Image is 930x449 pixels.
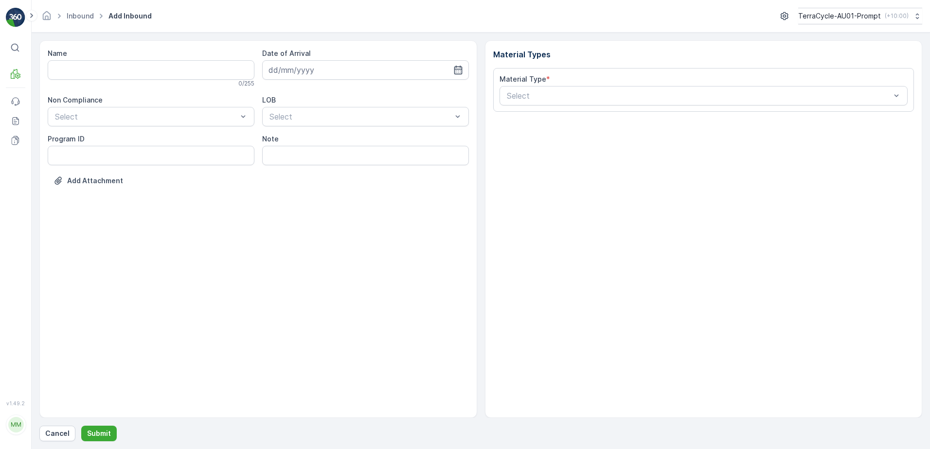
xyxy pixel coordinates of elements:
[6,408,25,441] button: MM
[262,135,279,143] label: Note
[493,49,914,60] p: Material Types
[67,176,123,186] p: Add Attachment
[798,11,881,21] p: TerraCycle-AU01-Prompt
[41,14,52,22] a: Homepage
[885,12,909,20] p: ( +10:00 )
[269,111,452,122] p: Select
[48,135,85,143] label: Program ID
[798,8,922,24] button: TerraCycle-AU01-Prompt(+10:00)
[87,429,111,438] p: Submit
[55,111,237,122] p: Select
[81,426,117,441] button: Submit
[6,8,25,27] img: logo
[48,49,67,57] label: Name
[48,96,103,104] label: Non Compliance
[107,11,154,21] span: Add Inbound
[48,173,129,189] button: Upload File
[39,426,75,441] button: Cancel
[238,80,254,87] p: 0 / 255
[45,429,70,438] p: Cancel
[507,90,891,102] p: Select
[500,75,546,83] label: Material Type
[262,49,311,57] label: Date of Arrival
[67,12,94,20] a: Inbound
[262,60,469,80] input: dd/mm/yyyy
[6,400,25,406] span: v 1.49.2
[8,417,24,432] div: MM
[262,96,276,104] label: LOB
